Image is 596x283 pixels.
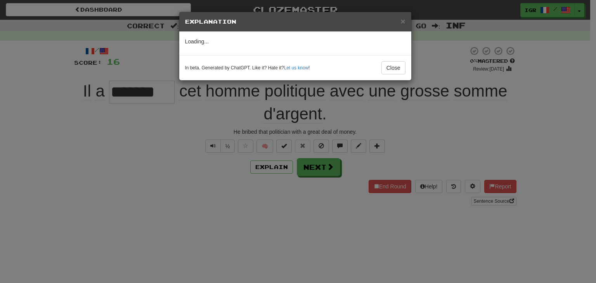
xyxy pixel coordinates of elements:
p: Loading... [185,38,405,45]
h5: Explanation [185,18,405,26]
button: Close [381,61,405,74]
a: Let us know [284,65,308,71]
button: Close [400,17,405,25]
span: × [400,17,405,26]
small: In beta. Generated by ChatGPT. Like it? Hate it? ! [185,65,310,71]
